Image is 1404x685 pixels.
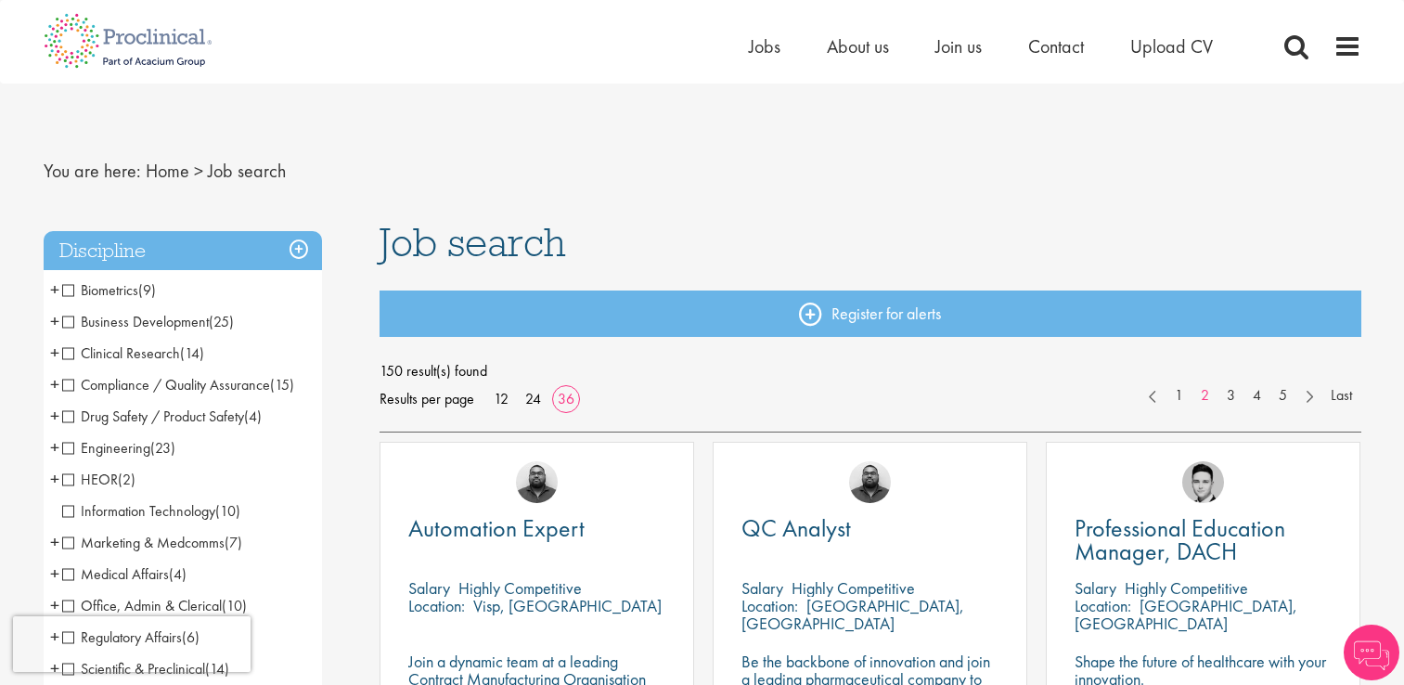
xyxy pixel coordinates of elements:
span: Engineering [62,438,150,458]
a: 12 [487,389,515,408]
span: Professional Education Manager, DACH [1075,512,1285,567]
a: 24 [519,389,547,408]
span: You are here: [44,159,141,183]
span: (10) [215,501,240,521]
span: Marketing & Medcomms [62,533,225,552]
iframe: reCAPTCHA [13,616,251,672]
a: 4 [1243,385,1270,407]
img: Ashley Bennett [849,461,891,503]
span: Location: [408,595,465,616]
a: 1 [1166,385,1192,407]
span: Salary [408,577,450,599]
span: Compliance / Quality Assurance [62,375,270,394]
a: 3 [1217,385,1244,407]
span: (15) [270,375,294,394]
a: Professional Education Manager, DACH [1075,517,1332,563]
span: Drug Safety / Product Safety [62,407,262,426]
span: (7) [225,533,242,552]
p: [GEOGRAPHIC_DATA], [GEOGRAPHIC_DATA] [741,595,964,634]
p: Highly Competitive [792,577,915,599]
span: Business Development [62,312,234,331]
span: Automation Expert [408,512,585,544]
span: Salary [741,577,783,599]
span: + [50,433,59,461]
span: Biometrics [62,280,156,300]
span: (14) [180,343,204,363]
span: Results per page [380,385,474,413]
span: (2) [118,470,135,489]
a: Upload CV [1130,34,1213,58]
p: Highly Competitive [458,577,582,599]
span: (23) [150,438,175,458]
a: Automation Expert [408,517,665,540]
span: (4) [244,407,262,426]
a: Register for alerts [380,291,1361,337]
span: Drug Safety / Product Safety [62,407,244,426]
a: 5 [1269,385,1296,407]
a: Contact [1028,34,1084,58]
span: Job search [380,217,566,267]
span: + [50,307,59,335]
span: + [50,591,59,619]
span: Marketing & Medcomms [62,533,242,552]
span: Medical Affairs [62,564,187,584]
a: Jobs [749,34,780,58]
span: (25) [209,312,234,331]
a: Last [1321,385,1361,407]
a: About us [827,34,889,58]
span: Compliance / Quality Assurance [62,375,294,394]
a: breadcrumb link [146,159,189,183]
span: Location: [1075,595,1131,616]
span: > [194,159,203,183]
span: Information Technology [62,501,215,521]
span: Location: [741,595,798,616]
span: Information Technology [62,501,240,521]
a: 36 [551,389,581,408]
span: Clinical Research [62,343,180,363]
span: (4) [169,564,187,584]
span: Engineering [62,438,175,458]
span: + [50,528,59,556]
span: QC Analyst [741,512,851,544]
img: Ashley Bennett [516,461,558,503]
span: Clinical Research [62,343,204,363]
span: HEOR [62,470,118,489]
a: Join us [935,34,982,58]
span: Office, Admin & Clerical [62,596,247,615]
a: 2 [1191,385,1218,407]
span: (9) [138,280,156,300]
span: + [50,402,59,430]
span: Business Development [62,312,209,331]
span: + [50,339,59,367]
span: HEOR [62,470,135,489]
p: Visp, [GEOGRAPHIC_DATA] [473,595,662,616]
span: Office, Admin & Clerical [62,596,222,615]
h3: Discipline [44,231,322,271]
a: QC Analyst [741,517,998,540]
span: Biometrics [62,280,138,300]
span: + [50,465,59,493]
p: [GEOGRAPHIC_DATA], [GEOGRAPHIC_DATA] [1075,595,1297,634]
span: Salary [1075,577,1116,599]
span: Job search [208,159,286,183]
span: + [50,276,59,304]
span: 150 result(s) found [380,357,1361,385]
img: Connor Lynes [1182,461,1224,503]
p: Highly Competitive [1125,577,1248,599]
span: + [50,370,59,398]
img: Chatbot [1344,625,1399,680]
span: Medical Affairs [62,564,169,584]
span: (10) [222,596,247,615]
span: + [50,560,59,588]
